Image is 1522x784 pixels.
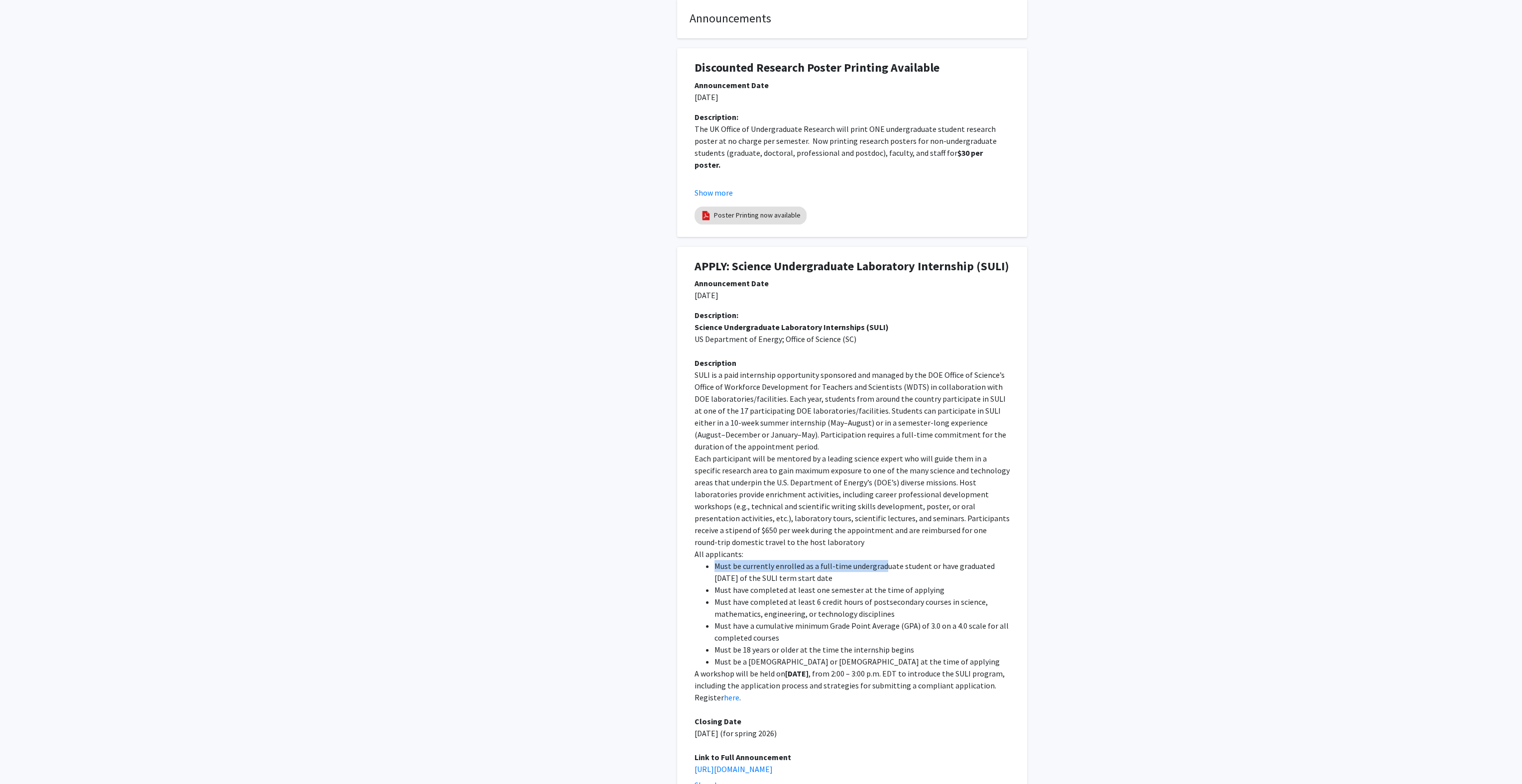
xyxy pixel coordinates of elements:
strong: [DATE] [785,669,809,678]
li: Must have completed at least one semester at the time of applying [714,584,1010,596]
li: Must have a cumulative minimum Grade Point Average (GPA) of 3.0 on a 4.0 scale for all completed ... [714,620,1010,644]
div: Announcement Date [695,277,1010,289]
strong: Link to Full Announcement [695,752,791,762]
div: Description: [695,309,1010,321]
p: All applicants: [695,548,1010,560]
li: Must be 18 years or older at the time the internship begins [714,644,1010,656]
li: Must be currently enrolled as a full-time undergraduate student or have graduated [DATE] of the S... [714,560,1010,584]
iframe: Chat [7,739,42,777]
p: [DATE] [695,91,1010,103]
li: Must be a [DEMOGRAPHIC_DATA] or [DEMOGRAPHIC_DATA] at the time of applying [714,656,1010,668]
p: SULI is a paid internship opportunity sponsored and managed by the DOE Office of Science’s Office... [695,369,1010,452]
div: Announcement Date [695,79,1010,91]
strong: $30 per poster. [695,148,984,170]
li: Must have completed at least 6 credit hours of postsecondary courses in science, mathematics, eng... [714,596,1010,620]
div: Description: [695,111,1010,123]
a: [URL][DOMAIN_NAME] [695,764,773,774]
strong: Description [695,358,736,368]
p: Each participant will be mentored by a leading science expert who will guide them in a specific r... [695,452,1010,548]
h4: Announcements [690,11,1015,26]
h1: APPLY: Science Undergraduate Laboratory Internship (SULI) [695,259,1010,274]
strong: Science Undergraduate Laboratory Internships (SULI) [695,322,889,332]
button: Show more [695,187,733,199]
h1: Discounted Research Poster Printing Available [695,61,1010,75]
p: US Department of Energy; Office of Science (SC) [695,333,1010,345]
span: The UK Office of Undergraduate Research will print ONE undergraduate student research poster at n... [695,124,998,158]
p: [DATE] [695,289,1010,301]
p: A workshop will be held on , from 2:00 – 3:00 p.m. EDT to introduce the SULI program, including t... [695,668,1010,703]
img: pdf_icon.png [701,210,711,221]
a: here [724,692,739,702]
p: [DATE] (for spring 2026) [695,727,1010,739]
strong: Closing Date [695,716,741,726]
a: Poster Printing now available [714,210,801,221]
